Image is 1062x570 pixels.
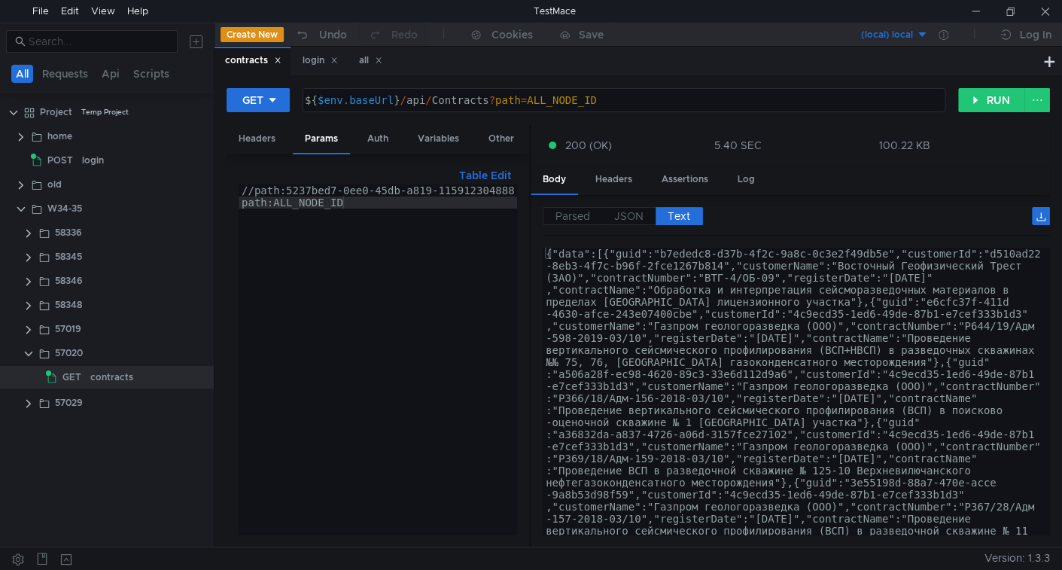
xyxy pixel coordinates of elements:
button: Scripts [129,65,174,83]
div: Headers [583,166,644,194]
div: Log In [1020,26,1051,44]
div: (local) local [861,28,913,42]
span: POST [47,149,73,172]
div: 58345 [55,245,82,268]
div: Undo [319,26,347,44]
div: 58346 [55,270,83,292]
button: (local) local [823,23,928,47]
div: Cookies [491,26,533,44]
div: Temp Project [81,101,129,123]
input: Search... [29,33,169,50]
button: All [11,65,33,83]
button: Redo [358,23,428,46]
div: contracts [225,53,281,69]
button: Table Edit [453,166,517,184]
div: 58336 [55,221,82,244]
div: 57019 [55,318,81,340]
button: Create New [221,27,284,42]
div: Save [579,29,604,40]
div: Redo [391,26,418,44]
span: GET [62,366,81,389]
button: Requests [38,65,93,83]
button: RUN [958,88,1025,112]
div: 57020 [55,342,83,364]
div: contracts [90,366,133,389]
div: Auth [355,125,400,153]
span: Text [668,209,690,223]
span: Version: 1.3.3 [984,547,1050,569]
div: home [47,125,72,148]
div: Variables [406,125,471,153]
button: GET [227,88,290,112]
div: Other [476,125,526,153]
div: old [47,173,62,196]
div: login [82,149,104,172]
button: Undo [284,23,358,46]
div: Body [531,166,578,195]
div: 5.40 SEC [714,139,761,152]
div: 100.22 KB [879,139,930,152]
div: Params [293,125,350,154]
div: Headers [227,125,288,153]
div: Assertions [650,166,720,194]
button: Api [97,65,124,83]
div: W34-35 [47,197,82,220]
div: GET [242,92,263,108]
div: 57029 [55,392,83,414]
div: Log [726,166,767,194]
span: 200 (OK) [565,137,612,154]
div: Project [40,101,72,123]
div: login [303,53,338,69]
span: JSON [614,209,644,223]
span: Parsed [555,209,590,223]
div: 58348 [55,294,82,316]
div: all [359,53,382,69]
